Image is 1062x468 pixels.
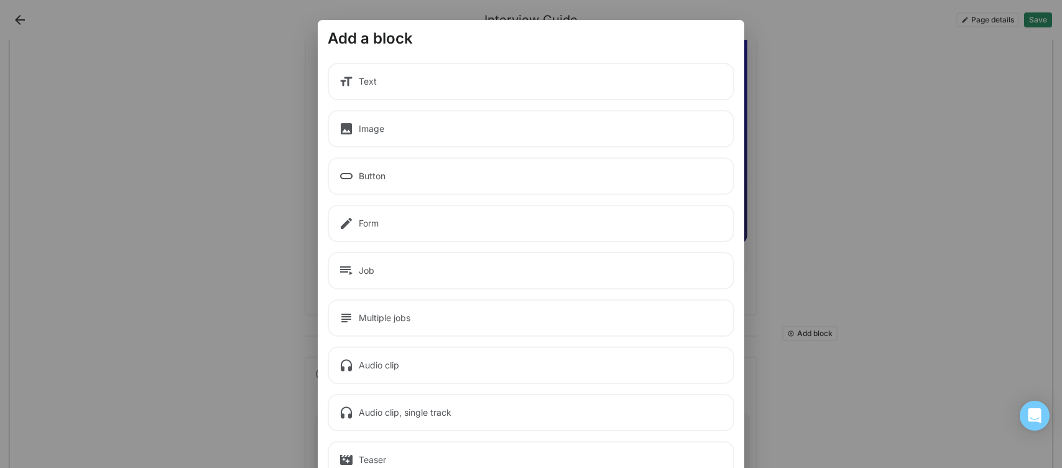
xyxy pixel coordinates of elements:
[328,30,734,48] div: Add a block
[328,252,734,289] div: Job
[328,347,734,384] div: Audio clip
[328,63,734,100] div: Text
[328,110,734,147] div: Image
[328,205,734,242] div: Form
[328,157,734,195] div: Button
[1020,401,1050,431] div: Open Intercom Messenger
[328,394,734,431] div: Audio clip, single track
[328,299,734,337] div: Multiple jobs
